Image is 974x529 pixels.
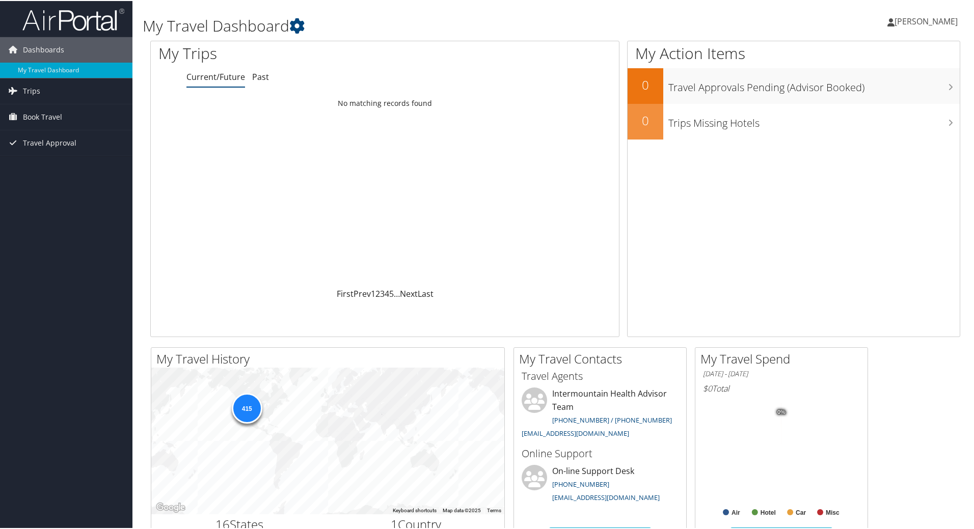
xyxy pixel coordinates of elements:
[380,287,385,298] a: 3
[143,14,693,36] h1: My Travel Dashboard
[186,70,245,81] a: Current/Future
[517,464,684,506] li: On-line Support Desk
[151,93,619,112] td: No matching records found
[522,428,629,437] a: [EMAIL_ADDRESS][DOMAIN_NAME]
[703,368,860,378] h6: [DATE] - [DATE]
[796,508,806,515] text: Car
[23,77,40,103] span: Trips
[703,382,860,393] h6: Total
[385,287,389,298] a: 4
[668,110,960,129] h3: Trips Missing Hotels
[156,349,504,367] h2: My Travel History
[517,386,684,441] li: Intermountain Health Advisor Team
[628,111,663,128] h2: 0
[628,75,663,93] h2: 0
[522,446,679,460] h3: Online Support
[337,287,354,298] a: First
[826,508,840,515] text: Misc
[389,287,394,298] a: 5
[393,506,437,513] button: Keyboard shortcuts
[394,287,400,298] span: …
[375,287,380,298] a: 2
[354,287,371,298] a: Prev
[400,287,418,298] a: Next
[895,15,958,26] span: [PERSON_NAME]
[252,70,269,81] a: Past
[371,287,375,298] a: 1
[154,500,187,513] a: Open this area in Google Maps (opens a new window)
[628,67,960,103] a: 0Travel Approvals Pending (Advisor Booked)
[22,7,124,31] img: airportal-logo.png
[23,129,76,155] span: Travel Approval
[777,408,786,414] tspan: 0%
[418,287,434,298] a: Last
[231,392,262,423] div: 415
[443,507,481,512] span: Map data ©2025
[23,103,62,129] span: Book Travel
[668,74,960,94] h3: Travel Approvals Pending (Advisor Booked)
[552,414,672,424] a: [PHONE_NUMBER] / [PHONE_NUMBER]
[732,508,740,515] text: Air
[887,5,968,36] a: [PERSON_NAME]
[552,492,660,501] a: [EMAIL_ADDRESS][DOMAIN_NAME]
[519,349,686,367] h2: My Travel Contacts
[761,508,776,515] text: Hotel
[703,382,712,393] span: $0
[23,36,64,62] span: Dashboards
[552,479,609,488] a: [PHONE_NUMBER]
[628,42,960,63] h1: My Action Items
[628,103,960,138] a: 0Trips Missing Hotels
[522,368,679,382] h3: Travel Agents
[154,500,187,513] img: Google
[700,349,868,367] h2: My Travel Spend
[158,42,416,63] h1: My Trips
[487,507,501,512] a: Terms (opens in new tab)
